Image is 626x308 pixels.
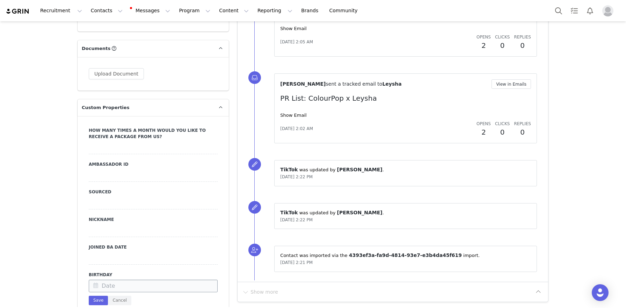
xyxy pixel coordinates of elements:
span: Replies [514,121,531,126]
button: Search [551,3,566,19]
button: Recruitment [36,3,86,19]
span: Leysha [382,81,401,87]
label: Joined BA Date [89,244,218,250]
h2: 0 [495,127,510,137]
span: Documents [82,45,110,52]
span: [DATE] 2:22 PM [280,217,313,222]
button: Upload Document [89,68,144,79]
label: Ambassador ID [89,161,218,167]
input: Date [89,280,218,292]
span: Opens [476,35,491,40]
p: ⁨ ⁩ was updated by ⁨ ⁩. [280,166,531,173]
a: Community [325,3,365,19]
img: placeholder-profile.jpg [602,5,613,16]
body: Rich Text Area. Press ALT-0 for help. [6,6,287,13]
span: Custom Properties [82,104,129,111]
label: Nickname [89,216,218,223]
span: sent a tracked email to [326,81,382,87]
a: Show Email [280,113,306,118]
div: Open Intercom Messenger [592,284,609,301]
button: Profile [598,5,620,16]
img: grin logo [6,8,30,15]
p: PR List: ColourPop x Leysha [280,93,531,103]
span: [DATE] 2:02 AM [280,126,313,132]
span: [DATE] 2:22 PM [280,174,313,179]
span: [PERSON_NAME] [280,81,326,87]
a: Show Email [280,26,306,31]
h2: 0 [514,40,531,51]
p: ⁨ ⁩ was updated by ⁨ ⁩. [280,209,531,216]
button: Program [175,3,214,19]
button: Save [89,296,108,305]
button: Messages [127,3,174,19]
label: How many times a month would you like to receive a package from us? [89,127,218,140]
span: [DATE] 2:05 AM [280,39,313,45]
button: Reporting [253,3,297,19]
a: Brands [297,3,325,19]
label: Birthday [89,272,218,278]
span: Replies [514,35,531,40]
button: Notifications [582,3,598,19]
label: Sourced [89,189,218,195]
h2: 2 [476,127,491,137]
button: Content [215,3,253,19]
span: 4393ef3a-fa9d-4814-93e7-e3b4da45f619 [349,252,462,258]
span: [PERSON_NAME] [337,210,383,215]
span: [DATE] 2:21 PM [280,260,313,265]
p: Contact was imported via the ⁨ ⁩ import. [280,252,531,259]
span: Clicks [495,121,510,126]
h2: 0 [514,127,531,137]
button: Cancel [108,296,131,305]
button: Contacts [87,3,127,19]
span: Opens [476,121,491,126]
a: Tasks [567,3,582,19]
h2: 0 [495,40,510,51]
button: View in Emails [492,79,531,89]
span: TikTok [280,167,298,172]
span: Clicks [495,35,510,40]
span: TikTok [280,210,298,215]
h2: 2 [476,40,491,51]
span: [PERSON_NAME] [337,167,383,172]
button: Show more [242,286,278,298]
